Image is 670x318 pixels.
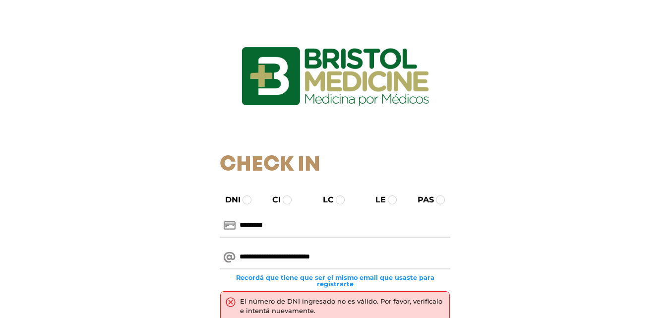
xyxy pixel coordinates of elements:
label: LC [314,194,334,206]
img: logo_ingresarbristol.jpg [201,12,469,141]
label: DNI [216,194,241,206]
h1: Check In [220,153,450,178]
label: PAS [409,194,434,206]
label: CI [263,194,281,206]
small: Recordá que tiene que ser el mismo email que usaste para registrarte [220,274,450,287]
div: El número de DNI ingresado no es válido. Por favor, verificalo e intentá nuevamente. [240,297,444,316]
label: LE [366,194,386,206]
